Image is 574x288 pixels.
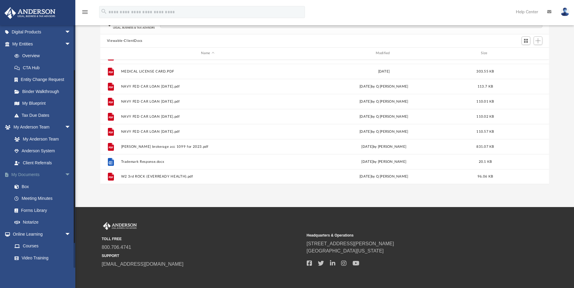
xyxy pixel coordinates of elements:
[307,233,507,238] small: Headquarters & Operations
[121,51,294,56] div: Name
[8,181,77,193] a: Box
[8,216,80,228] a: Notarize
[102,253,303,259] small: SUPPORT
[297,114,471,119] div: [DATE] by Q [PERSON_NAME]
[107,38,143,44] button: Viewable-ClientDocs
[65,228,77,240] span: arrow_drop_down
[65,121,77,134] span: arrow_drop_down
[297,69,471,74] div: [DATE]
[121,145,294,149] button: [PERSON_NAME] brokerage acc 1099 for 2023.pdf
[297,174,471,179] div: [DATE] by Q [PERSON_NAME]
[500,51,542,56] div: id
[478,85,493,88] span: 113.7 KB
[4,121,77,133] a: My Anderson Teamarrow_drop_down
[81,8,89,16] i: menu
[8,85,80,98] a: Binder Walkthrough
[121,70,294,73] button: MEDICAL LICENSE CARD.PDF
[100,60,549,184] div: grid
[8,50,80,62] a: Overview
[522,36,531,45] button: Switch to Grid View
[121,130,294,134] button: NAVY FED CAR LOAN [DATE].pdf
[476,145,494,148] span: 831.07 KB
[121,175,294,178] button: W2 3rd ROCK (EVERREADY HEALTH).pdf
[4,169,80,181] a: My Documentsarrow_drop_down
[121,160,294,164] button: Trademark Response.docx
[476,115,494,118] span: 110.02 KB
[65,169,77,181] span: arrow_drop_down
[102,245,131,250] a: 800.706.4741
[102,236,303,242] small: TOLL FREE
[81,11,89,16] a: menu
[476,70,494,73] span: 303.55 KB
[297,51,470,56] div: Modified
[8,252,74,264] a: Video Training
[8,193,80,205] a: Meeting Minutes
[101,8,107,15] i: search
[473,51,497,56] div: Size
[121,115,294,119] button: NAVY FED CAR LOAN [DATE].pdf
[4,38,80,50] a: My Entitiesarrow_drop_down
[478,175,493,178] span: 96.06 KB
[8,109,80,121] a: Tax Due Dates
[65,38,77,50] span: arrow_drop_down
[121,100,294,104] button: NAVY FED CAR LOAN [DATE].pdf
[121,85,294,88] button: NAVY FED CAR LOAN [DATE].pdf
[560,8,569,16] img: User Pic
[8,98,77,110] a: My Blueprint
[297,159,471,164] div: [DATE] by [PERSON_NAME]
[4,26,80,38] a: Digital Productsarrow_drop_down
[307,248,384,253] a: [GEOGRAPHIC_DATA][US_STATE]
[8,240,77,252] a: Courses
[8,62,80,74] a: CTA Hub
[297,84,471,89] div: [DATE] by Q [PERSON_NAME]
[103,51,118,56] div: id
[8,145,77,157] a: Anderson System
[3,7,57,19] img: Anderson Advisors Platinum Portal
[65,26,77,39] span: arrow_drop_down
[102,262,183,267] a: [EMAIL_ADDRESS][DOMAIN_NAME]
[297,144,471,149] div: [DATE] by [PERSON_NAME]
[307,241,394,246] a: [STREET_ADDRESS][PERSON_NAME]
[478,160,492,163] span: 20.1 KB
[8,133,74,145] a: My Anderson Team
[4,228,77,240] a: Online Learningarrow_drop_down
[8,204,77,216] a: Forms Library
[534,36,543,45] button: Add
[297,99,471,104] div: [DATE] by Q [PERSON_NAME]
[8,74,80,86] a: Entity Change Request
[476,130,494,133] span: 110.57 KB
[297,129,471,134] div: [DATE] by Q [PERSON_NAME]
[8,264,77,276] a: Resources
[8,157,77,169] a: Client Referrals
[476,100,494,103] span: 110.01 KB
[102,222,138,230] img: Anderson Advisors Platinum Portal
